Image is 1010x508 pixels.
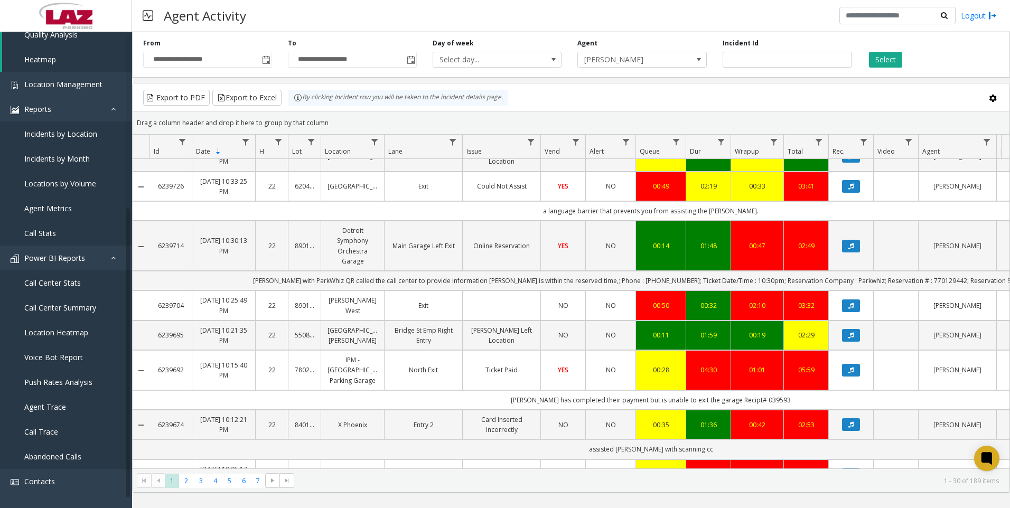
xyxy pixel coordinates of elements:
a: Collapse Details [133,366,149,375]
a: [DATE] 10:15:40 PM [199,360,249,380]
div: 00:49 [642,181,679,191]
a: 03:32 [790,300,822,311]
a: 00:50 [642,300,679,311]
img: 'icon' [11,81,19,89]
span: Incidents by Month [24,154,90,164]
span: Call Center Summary [24,303,96,313]
a: 620428 [295,181,314,191]
span: Date [196,147,210,156]
a: 00:28 [642,365,679,375]
a: Bridge St Emp Right Entry [391,325,456,345]
span: Page 3 [194,474,208,488]
a: Vend Filter Menu [569,135,583,149]
kendo-pager-info: 1 - 30 of 189 items [301,476,999,485]
a: Main Garage Left Exit [391,241,456,251]
span: Dur [690,147,701,156]
a: 05:59 [790,365,822,375]
span: Rec. [833,147,845,156]
div: 02:19 [693,181,724,191]
a: [PERSON_NAME] [925,330,990,340]
a: 22 [262,300,282,311]
a: 22 [262,365,282,375]
a: Detroit Symphony Orchestra Garage [328,225,378,266]
span: Push Rates Analysis [24,377,92,387]
a: Alert Filter Menu [619,135,633,149]
span: Agent [922,147,940,156]
a: [GEOGRAPHIC_DATA] [328,181,378,191]
a: [PERSON_NAME] [925,420,990,430]
a: Total Filter Menu [812,135,826,149]
img: logout [988,10,997,21]
a: Exit [391,181,456,191]
span: Location Management [24,79,102,89]
a: X Phoenix [328,420,378,430]
a: NO [592,181,629,191]
div: 02:53 [790,420,822,430]
span: Lot [292,147,302,156]
span: Page 1 [165,474,179,488]
span: [PERSON_NAME] [578,52,680,67]
span: Select day... [433,52,536,67]
a: Heatmap [2,47,132,72]
div: 03:41 [790,181,822,191]
a: Could Not Assist [469,181,534,191]
span: Page 2 [179,474,193,488]
a: YES [547,241,579,251]
label: To [288,39,296,48]
a: YES [547,181,579,191]
a: Entry 2 [391,420,456,430]
a: Id Filter Menu [175,135,190,149]
a: [PERSON_NAME] West [328,295,378,315]
a: NO [592,241,629,251]
a: IPM - [GEOGRAPHIC_DATA] Parking Garage [328,355,378,385]
label: Agent [577,39,597,48]
span: NO [558,331,568,340]
a: 01:59 [693,330,724,340]
a: Card Inserted Incorrectly [469,415,534,435]
div: 01:01 [737,365,777,375]
a: Lot Filter Menu [304,135,319,149]
div: 02:10 [737,300,777,311]
a: NO [592,365,629,375]
span: Heatmap [24,54,56,64]
a: 6239714 [156,241,185,251]
img: infoIcon.svg [294,93,302,102]
a: Queue Filter Menu [669,135,684,149]
a: NO [592,420,629,430]
a: 890163 [295,300,314,311]
a: Dur Filter Menu [714,135,728,149]
a: 840142 [295,420,314,430]
a: H Filter Menu [272,135,286,149]
div: Data table [133,135,1009,468]
a: NO [547,330,579,340]
span: Go to the next page [265,473,279,488]
a: 00:19 [737,330,777,340]
span: Abandoned Calls [24,451,81,462]
a: Date Filter Menu [239,135,253,149]
span: Page 5 [222,474,237,488]
a: NO [592,330,629,340]
a: 550855 [295,330,314,340]
div: 00:11 [642,330,679,340]
a: [DATE] 10:12:21 PM [199,415,249,435]
a: [DATE] 10:21:35 PM [199,325,249,345]
span: Page 6 [237,474,251,488]
a: Wrapup Filter Menu [767,135,781,149]
span: Queue [640,147,660,156]
div: 00:32 [693,300,724,311]
a: Issue Filter Menu [524,135,538,149]
a: 00:14 [642,241,679,251]
span: Reports [24,104,51,114]
a: 00:47 [737,241,777,251]
span: YES [558,241,568,250]
a: 22 [262,420,282,430]
span: Wrapup [735,147,759,156]
a: Collapse Details [133,421,149,429]
a: 00:33 [737,181,777,191]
